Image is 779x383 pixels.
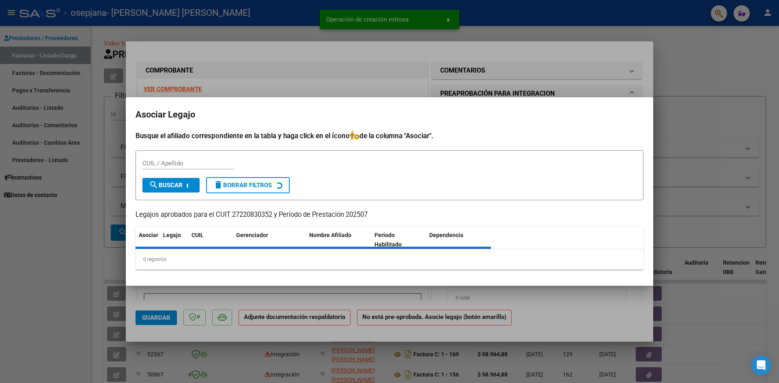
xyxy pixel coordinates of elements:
span: CUIL [192,232,204,238]
span: Periodo Habilitado [374,232,402,248]
div: 0 registros [136,249,643,270]
datatable-header-cell: CUIL [188,227,233,253]
mat-icon: search [149,180,159,190]
span: Buscar [149,182,183,189]
span: Nombre Afiliado [309,232,351,238]
span: Borrar Filtros [213,182,272,189]
div: Open Intercom Messenger [751,355,771,375]
button: Borrar Filtros [206,177,290,193]
span: Gerenciador [236,232,268,238]
datatable-header-cell: Periodo Habilitado [371,227,426,253]
h4: Busque el afiliado correspondiente en la tabla y haga click en el ícono de la columna "Asociar". [136,131,643,141]
button: Buscar [142,178,200,193]
datatable-header-cell: Gerenciador [233,227,306,253]
p: Legajos aprobados para el CUIT 27220830352 y Período de Prestación 202507 [136,210,643,220]
datatable-header-cell: Nombre Afiliado [306,227,371,253]
mat-icon: delete [213,180,223,190]
datatable-header-cell: Legajo [160,227,188,253]
span: Dependencia [429,232,463,238]
h2: Asociar Legajo [136,107,643,122]
span: Legajo [163,232,181,238]
datatable-header-cell: Dependencia [426,227,491,253]
datatable-header-cell: Asociar [136,227,160,253]
span: Asociar [139,232,158,238]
